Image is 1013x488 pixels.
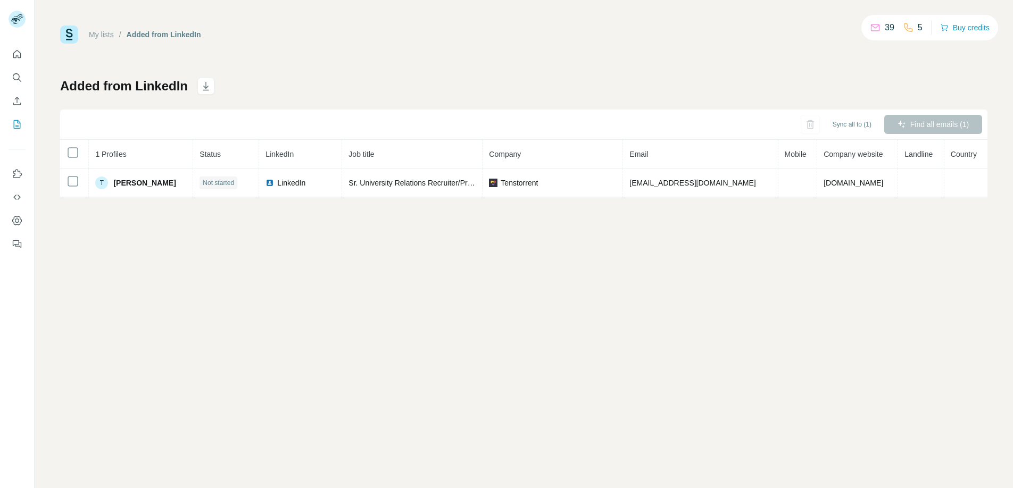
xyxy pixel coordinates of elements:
span: Company website [824,150,883,158]
button: Use Surfe API [9,188,26,207]
span: Status [200,150,221,158]
span: Company [489,150,521,158]
span: Sr. University Relations Recruiter/Program Lead [348,179,507,187]
span: Landline [904,150,933,158]
button: Enrich CSV [9,91,26,111]
a: My lists [89,30,114,39]
button: Quick start [9,45,26,64]
span: Job title [348,150,374,158]
div: T [95,176,108,189]
span: LinkedIn [277,178,305,188]
li: / [119,29,121,40]
h1: Added from LinkedIn [60,78,188,95]
button: My lists [9,115,26,134]
button: Dashboard [9,211,26,230]
span: Country [951,150,977,158]
img: company-logo [489,179,497,187]
span: Sync all to (1) [833,120,871,129]
span: Mobile [785,150,807,158]
span: Not started [203,178,234,188]
span: [EMAIL_ADDRESS][DOMAIN_NAME] [629,179,755,187]
img: Surfe Logo [60,26,78,44]
span: [DOMAIN_NAME] [824,179,883,187]
span: LinkedIn [265,150,294,158]
button: Use Surfe on LinkedIn [9,164,26,183]
p: 5 [918,21,923,34]
button: Sync all to (1) [825,116,879,132]
button: Buy credits [940,20,990,35]
button: Feedback [9,234,26,254]
span: Tenstorrent [501,178,538,188]
p: 39 [885,21,894,34]
div: Added from LinkedIn [127,29,201,40]
span: Email [629,150,648,158]
img: LinkedIn logo [265,179,274,187]
span: 1 Profiles [95,150,126,158]
button: Search [9,68,26,87]
span: [PERSON_NAME] [113,178,176,188]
